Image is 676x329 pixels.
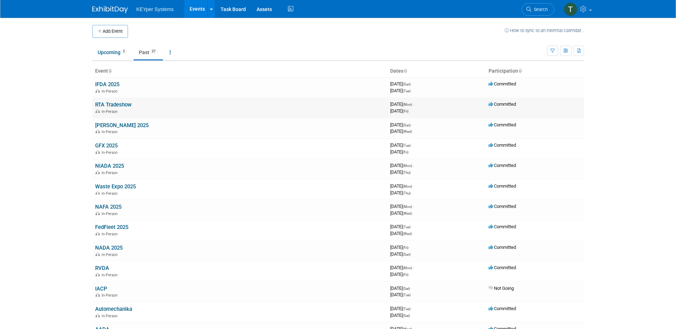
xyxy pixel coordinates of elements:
[102,150,120,155] span: In-Person
[489,245,516,250] span: Committed
[489,81,516,87] span: Committed
[403,246,408,250] span: (Fri)
[390,183,414,189] span: [DATE]
[102,273,120,277] span: In-Person
[95,224,128,230] a: FedFleet 2025
[150,49,158,54] span: 27
[95,306,132,312] a: Automechanika
[95,142,118,149] a: GFX 2025
[102,109,120,114] span: In-Person
[96,109,100,113] img: In-Person Event
[96,252,100,256] img: In-Person Event
[102,171,120,175] span: In-Person
[403,171,411,174] span: (Thu)
[412,224,413,229] span: -
[403,232,412,236] span: (Wed)
[390,210,412,216] span: [DATE]
[403,314,410,318] span: (Sat)
[403,68,407,74] a: Sort by Start Date
[403,211,412,215] span: (Wed)
[95,286,107,292] a: IACP
[96,130,100,133] img: In-Person Event
[390,169,411,175] span: [DATE]
[102,232,120,236] span: In-Person
[390,88,411,93] span: [DATE]
[96,150,100,154] img: In-Person Event
[96,89,100,93] img: In-Person Event
[134,46,163,59] a: Past27
[390,231,412,236] span: [DATE]
[518,68,522,74] a: Sort by Participation Type
[489,306,516,311] span: Committed
[403,130,412,134] span: (Wed)
[489,101,516,107] span: Committed
[489,183,516,189] span: Committed
[92,25,128,38] button: Add Event
[92,65,387,77] th: Event
[95,265,109,271] a: RVDA
[403,109,408,113] span: (Fri)
[102,211,120,216] span: In-Person
[390,81,413,87] span: [DATE]
[390,108,408,114] span: [DATE]
[564,2,577,16] img: Tyler Wetherington
[390,251,411,257] span: [DATE]
[390,313,410,318] span: [DATE]
[489,122,516,127] span: Committed
[121,49,127,54] span: 2
[403,123,411,127] span: (Sun)
[413,183,414,189] span: -
[413,163,414,168] span: -
[403,307,411,311] span: (Tue)
[413,265,414,270] span: -
[489,224,516,229] span: Committed
[403,143,411,147] span: (Tue)
[403,103,412,106] span: (Mon)
[390,272,408,277] span: [DATE]
[96,293,100,297] img: In-Person Event
[403,225,411,229] span: (Tue)
[411,286,412,291] span: -
[95,245,123,251] a: NADA 2025
[387,65,486,77] th: Dates
[403,89,411,93] span: (Tue)
[390,265,414,270] span: [DATE]
[412,142,413,148] span: -
[92,46,132,59] a: Upcoming2
[136,6,174,12] span: KEYper Systems
[489,204,516,209] span: Committed
[489,163,516,168] span: Committed
[390,142,413,148] span: [DATE]
[390,149,408,155] span: [DATE]
[412,306,413,311] span: -
[96,171,100,174] img: In-Person Event
[96,273,100,276] img: In-Person Event
[390,101,414,107] span: [DATE]
[95,122,149,129] a: [PERSON_NAME] 2025
[403,287,410,291] span: (Sat)
[403,273,408,277] span: (Fri)
[413,101,414,107] span: -
[505,28,584,33] a: How to sync to an external calendar...
[96,211,100,215] img: In-Person Event
[95,101,131,108] a: RTA Tradeshow
[96,191,100,195] img: In-Person Event
[489,142,516,148] span: Committed
[96,314,100,317] img: In-Person Event
[102,130,120,134] span: In-Person
[96,232,100,235] img: In-Person Event
[390,224,413,229] span: [DATE]
[403,266,412,270] span: (Mon)
[108,68,112,74] a: Sort by Event Name
[403,150,408,154] span: (Fri)
[403,293,411,297] span: (Tue)
[92,6,128,13] img: ExhibitDay
[403,205,412,209] span: (Mon)
[390,204,414,209] span: [DATE]
[390,245,411,250] span: [DATE]
[522,3,554,16] a: Search
[95,204,122,210] a: NAFA 2025
[403,252,411,256] span: (Sun)
[531,7,548,12] span: Search
[390,122,413,127] span: [DATE]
